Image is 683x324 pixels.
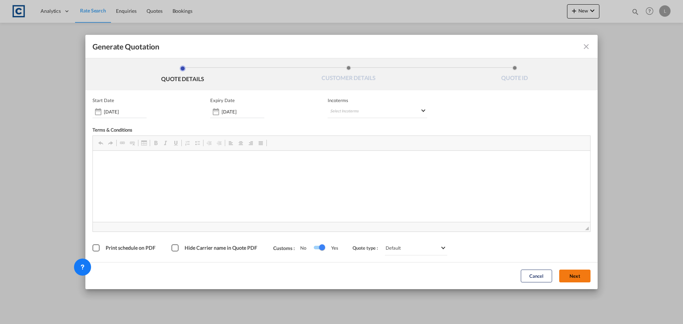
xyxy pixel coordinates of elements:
[353,245,383,251] span: Quote type :
[92,127,341,136] div: Terms & Conditions
[266,65,432,85] li: CUSTOMER DETAILS
[246,138,256,148] a: Align Right
[386,245,401,251] div: Default
[85,35,598,289] md-dialog: Generate QuotationQUOTE ...
[328,105,427,118] md-select: Select Incoterms
[161,138,171,148] a: Italic (Ctrl+I)
[92,97,114,103] p: Start Date
[127,138,137,148] a: Unlink
[222,109,264,115] input: Expiry date
[171,244,259,251] md-checkbox: Hide Carrier name in Quote PDF
[185,245,257,251] span: Hide Carrier name in Quote PDF
[92,244,157,251] md-checkbox: Print schedule on PDF
[92,42,159,51] span: Generate Quotation
[328,97,427,103] span: Incoterms
[100,65,266,85] li: QUOTE DETAILS
[117,138,127,148] a: Link (Ctrl+K)
[313,243,324,253] md-switch: Switch 1
[182,138,192,148] a: Insert/Remove Numbered List
[273,245,300,251] span: Customs :
[585,227,589,230] span: Drag to resize
[236,138,246,148] a: Centre
[204,138,214,148] a: Decrease Indent
[151,138,161,148] a: Bold (Ctrl+B)
[192,138,202,148] a: Insert/Remove Bulleted List
[431,65,598,85] li: QUOTE ID
[96,138,106,148] a: Undo (Ctrl+Z)
[210,97,235,103] p: Expiry Date
[171,138,181,148] a: Underline (Ctrl+U)
[582,42,591,51] md-icon: icon-close fg-AAA8AD cursor m-0
[106,245,155,251] span: Print schedule on PDF
[324,245,338,251] span: Yes
[214,138,224,148] a: Increase Indent
[559,270,591,282] button: Next
[139,138,149,148] a: Table
[106,138,116,148] a: Redo (Ctrl+Y)
[226,138,236,148] a: Align Left
[256,138,266,148] a: Justify
[104,109,147,115] input: Start date
[521,270,552,282] button: Cancel
[93,151,590,222] iframe: Rich Text Editor, editor2
[300,245,313,251] span: No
